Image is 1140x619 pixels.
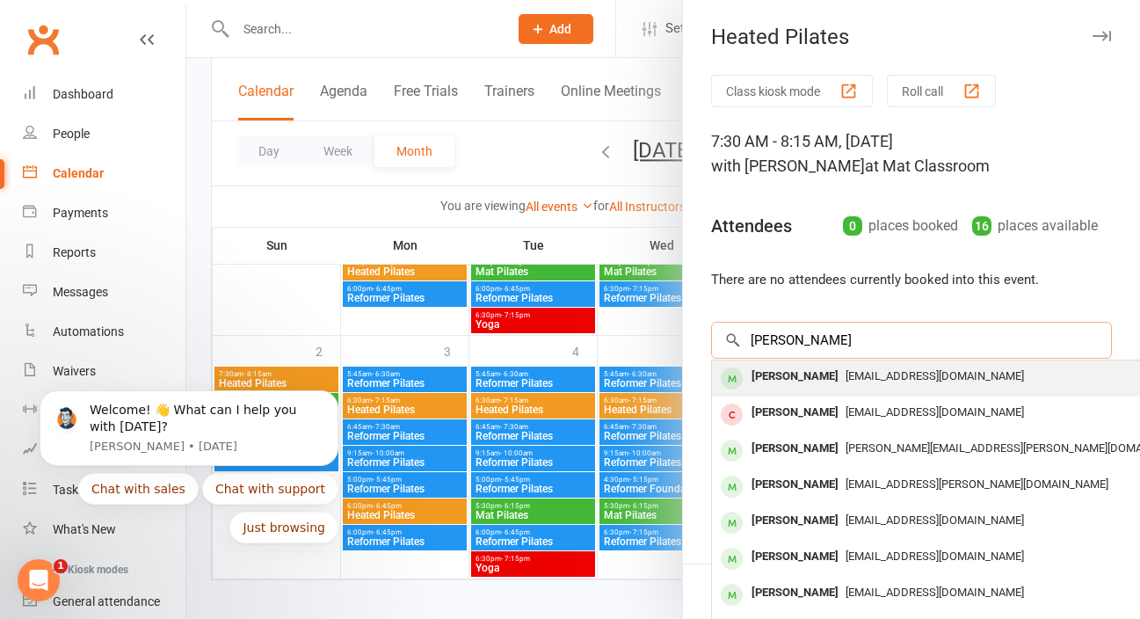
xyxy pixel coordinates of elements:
[53,285,108,299] div: Messages
[23,193,185,233] a: Payments
[843,214,958,238] div: places booked
[972,216,991,236] div: 16
[53,324,124,339] div: Automations
[721,404,743,426] div: member
[721,548,743,570] div: member
[721,368,743,390] div: member
[846,550,1024,563] span: [EMAIL_ADDRESS][DOMAIN_NAME]
[843,216,862,236] div: 0
[683,25,1140,49] div: Heated Pilates
[887,75,996,107] button: Roll call
[53,127,90,141] div: People
[23,312,185,352] a: Automations
[972,214,1098,238] div: places available
[23,154,185,193] a: Calendar
[711,129,1112,178] div: 7:30 AM - 8:15 AM, [DATE]
[846,477,1108,491] span: [EMAIL_ADDRESS][PERSON_NAME][DOMAIN_NAME]
[23,352,185,391] a: Waivers
[23,114,185,154] a: People
[23,75,185,114] a: Dashboard
[711,157,865,175] span: with [PERSON_NAME]
[23,233,185,273] a: Reports
[711,214,792,238] div: Attendees
[721,440,743,462] div: member
[846,513,1024,527] span: [EMAIL_ADDRESS][DOMAIN_NAME]
[711,322,1112,359] input: Search to add attendees
[744,436,846,462] div: [PERSON_NAME]
[53,166,104,180] div: Calendar
[721,512,743,534] div: member
[846,405,1024,419] span: [EMAIL_ADDRESS][DOMAIN_NAME]
[23,273,185,312] a: Messages
[865,157,990,175] span: at Mat Classroom
[846,369,1024,382] span: [EMAIL_ADDRESS][DOMAIN_NAME]
[53,245,96,259] div: Reports
[13,368,365,610] iframe: Intercom notifications message
[744,400,846,426] div: [PERSON_NAME]
[846,586,1024,599] span: [EMAIL_ADDRESS][DOMAIN_NAME]
[744,580,846,606] div: [PERSON_NAME]
[744,364,846,390] div: [PERSON_NAME]
[53,206,108,220] div: Payments
[21,18,65,62] a: Clubworx
[744,508,846,534] div: [PERSON_NAME]
[721,584,743,606] div: member
[744,544,846,570] div: [PERSON_NAME]
[744,472,846,498] div: [PERSON_NAME]
[53,364,96,378] div: Waivers
[711,75,873,107] button: Class kiosk mode
[53,87,113,101] div: Dashboard
[54,559,68,573] span: 1
[18,559,60,601] iframe: Intercom live chat
[721,476,743,498] div: member
[711,269,1112,290] li: There are no attendees currently booked into this event.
